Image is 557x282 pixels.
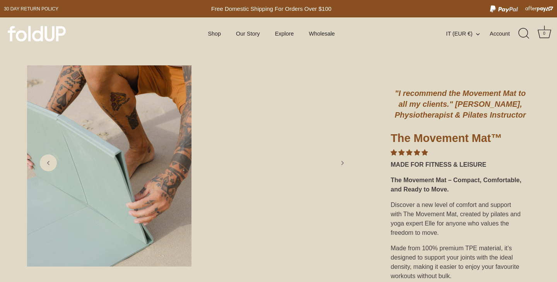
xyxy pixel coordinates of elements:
[40,154,57,171] a: Previous slide
[334,154,351,171] a: Next slide
[395,89,526,119] em: "I recommend the Movement Mat to all my clients." [PERSON_NAME], Physiotherapist & Pilates Instru...
[201,26,227,41] a: Shop
[490,29,518,38] a: Account
[391,161,486,168] strong: MADE FOR FITNESS & LEISURE
[229,26,267,41] a: Our Story
[189,26,354,41] div: Primary navigation
[391,197,530,241] div: Discover a new level of comfort and support with The Movement Mat, created by pilates and yoga ex...
[391,149,428,156] span: 4.84 stars
[391,131,530,148] h1: The Movement Mat™
[391,173,530,197] div: The Movement Mat – Compact, Comfortable, and Ready to Move.
[540,30,548,38] div: 0
[4,4,58,14] a: 30 day Return policy
[536,25,553,42] a: Cart
[268,26,300,41] a: Explore
[446,30,488,37] button: IT (EUR €)
[516,25,533,42] a: Search
[302,26,342,41] a: Wholesale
